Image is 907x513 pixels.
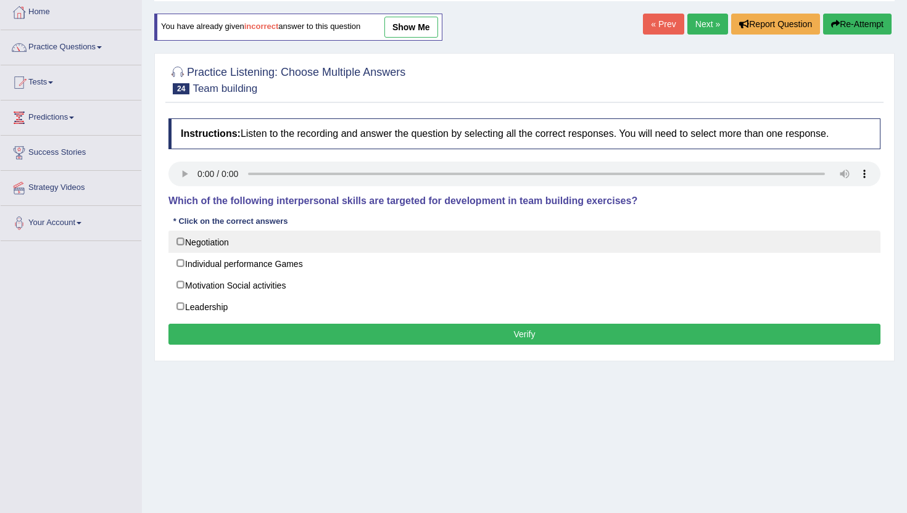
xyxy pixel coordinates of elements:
b: Instructions: [181,128,241,139]
a: show me [384,17,438,38]
a: Practice Questions [1,30,141,61]
label: Motivation Social activities [168,274,880,296]
a: Tests [1,65,141,96]
h4: Which of the following interpersonal skills are targeted for development in team building exercises? [168,195,880,207]
div: You have already given answer to this question [154,14,442,41]
label: Individual performance Games [168,252,880,274]
label: Leadership [168,295,880,318]
b: incorrect [244,22,279,31]
h2: Practice Listening: Choose Multiple Answers [168,64,405,94]
label: Negotiation [168,231,880,253]
a: Predictions [1,101,141,131]
a: « Prev [643,14,684,35]
button: Report Question [731,14,820,35]
button: Verify [168,324,880,345]
a: Your Account [1,206,141,237]
h4: Listen to the recording and answer the question by selecting all the correct responses. You will ... [168,118,880,149]
small: Team building [193,83,257,94]
div: * Click on the correct answers [168,215,292,227]
a: Success Stories [1,136,141,166]
a: Next » [687,14,728,35]
button: Re-Attempt [823,14,892,35]
a: Strategy Videos [1,171,141,202]
span: 24 [173,83,189,94]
